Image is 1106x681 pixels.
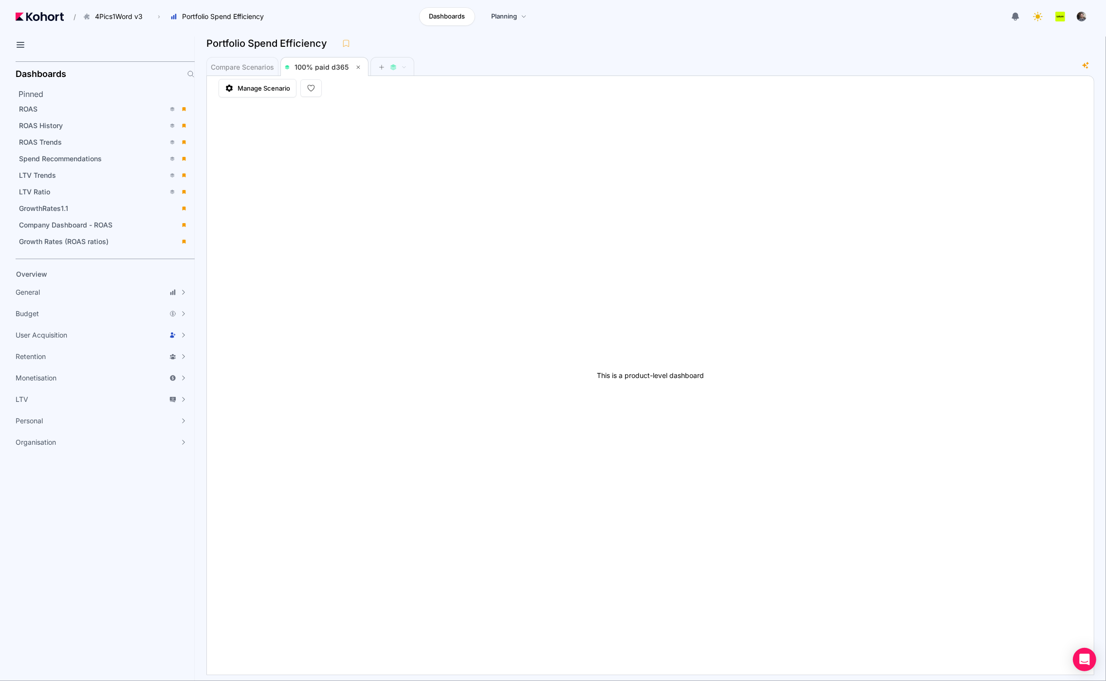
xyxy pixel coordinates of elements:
a: Overview [13,267,178,282]
a: Growth Rates (ROAS ratios) [16,234,192,249]
a: Dashboards [419,7,475,26]
a: ROAS History [16,118,192,133]
span: / [66,12,76,22]
a: ROAS Trends [16,135,192,150]
a: Spend Recommendations [16,151,192,166]
span: General [16,287,40,297]
span: 4Pics1Word v3 [95,12,143,21]
span: Organisation [16,437,56,447]
span: Budget [16,309,39,319]
span: Compare Scenarios [211,64,274,71]
span: Company Dashboard - ROAS [19,221,112,229]
span: Growth Rates (ROAS ratios) [19,237,109,246]
img: Kohort logo [16,12,64,21]
span: LTV Ratio [19,188,50,196]
span: 100% paid d365 [295,63,349,71]
span: Planning [491,12,517,21]
span: Personal [16,416,43,426]
button: 4Pics1Word v3 [78,8,153,25]
span: Overview [16,270,47,278]
span: Monetisation [16,373,56,383]
h2: Dashboards [16,70,66,78]
a: Company Dashboard - ROAS [16,218,192,232]
a: LTV Ratio [16,185,192,199]
span: Spend Recommendations [19,154,102,163]
span: User Acquisition [16,330,67,340]
h2: Pinned [18,88,195,100]
span: ROAS Trends [19,138,62,146]
a: LTV Trends [16,168,192,183]
div: Open Intercom Messenger [1073,648,1096,671]
h3: Portfolio Spend Efficiency [206,38,333,48]
a: Manage Scenario [219,79,296,97]
a: GrowthRates1.1 [16,201,192,216]
span: Portfolio Spend Efficiency [182,12,264,21]
img: logo_Lotum_Logo_20240521114851236074.png [1055,12,1065,21]
span: LTV [16,395,28,404]
span: GrowthRates1.1 [19,204,68,212]
span: › [156,13,162,20]
span: Dashboards [429,12,465,21]
span: ROAS [19,105,37,113]
span: ROAS History [19,121,63,130]
button: Portfolio Spend Efficiency [165,8,274,25]
span: LTV Trends [19,171,56,179]
span: Manage Scenario [238,83,290,93]
a: ROAS [16,102,192,116]
a: Planning [481,7,537,26]
span: Retention [16,352,46,361]
div: This is a product-level dashboard [207,76,1094,675]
